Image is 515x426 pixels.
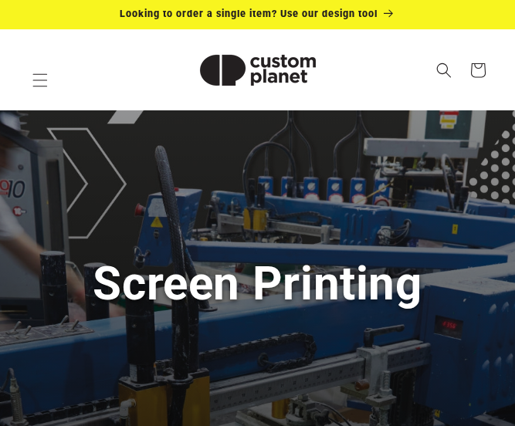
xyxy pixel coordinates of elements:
summary: Search [427,53,461,87]
h1: Screen Printing [93,254,422,313]
span: Looking to order a single item? Use our design tool [120,8,378,19]
a: Custom Planet [174,29,341,110]
summary: Menu [23,63,57,97]
img: Custom Planet [181,35,335,105]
